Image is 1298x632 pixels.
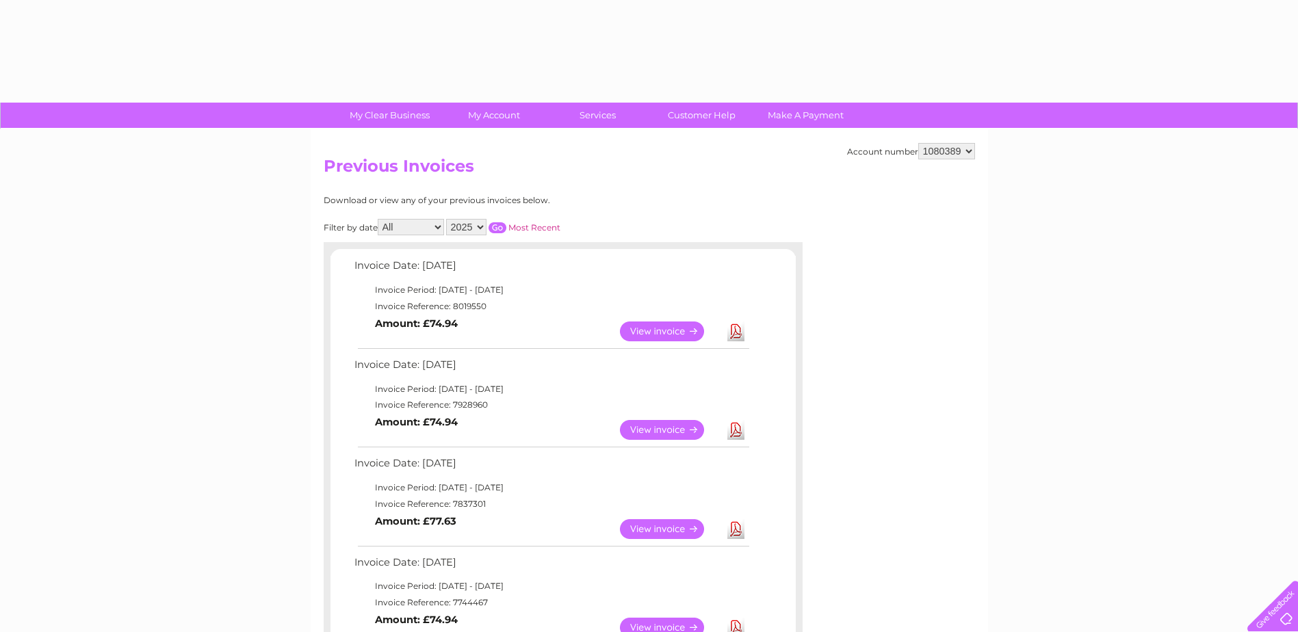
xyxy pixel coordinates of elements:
[333,103,446,128] a: My Clear Business
[351,496,751,512] td: Invoice Reference: 7837301
[351,578,751,594] td: Invoice Period: [DATE] - [DATE]
[324,219,683,235] div: Filter by date
[351,381,751,397] td: Invoice Period: [DATE] - [DATE]
[351,256,751,282] td: Invoice Date: [DATE]
[847,143,975,159] div: Account number
[351,298,751,315] td: Invoice Reference: 8019550
[351,479,751,496] td: Invoice Period: [DATE] - [DATE]
[375,317,458,330] b: Amount: £74.94
[375,515,456,527] b: Amount: £77.63
[645,103,758,128] a: Customer Help
[324,157,975,183] h2: Previous Invoices
[541,103,654,128] a: Services
[727,420,744,440] a: Download
[620,321,721,341] a: View
[351,553,751,579] td: Invoice Date: [DATE]
[508,222,560,233] a: Most Recent
[749,103,862,128] a: Make A Payment
[620,519,721,539] a: View
[375,416,458,428] b: Amount: £74.94
[351,397,751,413] td: Invoice Reference: 7928960
[375,614,458,626] b: Amount: £74.94
[351,356,751,381] td: Invoice Date: [DATE]
[351,282,751,298] td: Invoice Period: [DATE] - [DATE]
[727,519,744,539] a: Download
[437,103,550,128] a: My Account
[727,321,744,341] a: Download
[351,454,751,479] td: Invoice Date: [DATE]
[620,420,721,440] a: View
[351,594,751,611] td: Invoice Reference: 7744467
[324,196,683,205] div: Download or view any of your previous invoices below.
